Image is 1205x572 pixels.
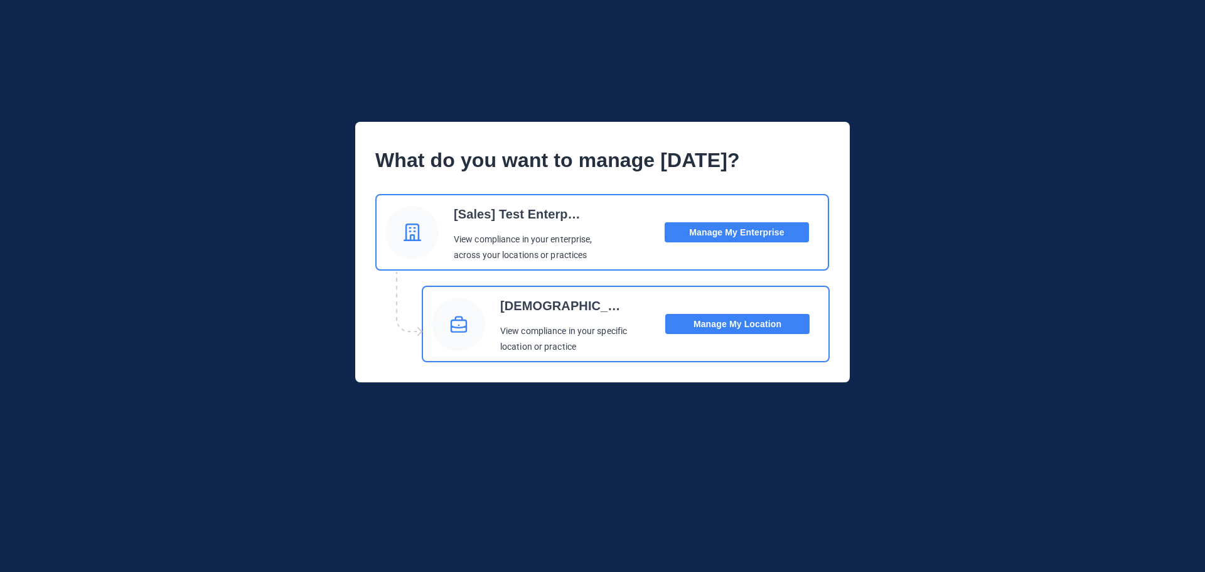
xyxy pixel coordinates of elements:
[375,142,830,179] p: What do you want to manage [DATE]?
[454,202,582,227] p: [Sales] Test Enterprise
[665,314,810,334] button: Manage My Location
[500,339,629,355] p: location or practice
[500,323,629,340] p: View compliance in your specific
[500,293,629,318] p: Christian's Test Practice
[665,222,809,242] button: Manage My Enterprise
[454,232,592,248] p: View compliance in your enterprise,
[454,247,592,264] p: across your locations or practices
